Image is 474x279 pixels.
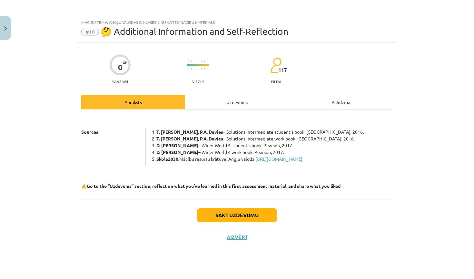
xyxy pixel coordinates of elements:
p: Saņemsi [110,79,131,84]
div: Apraksts [81,95,185,109]
img: icon-long-line-d9ea69661e0d244f92f715978eff75569469978d946b2353a9bb055b3ed8787d.svg [188,59,189,72]
strong: Go to the “Uzdevums” section, reflect on what you’ve learned in this first assessment material, a... [87,183,341,189]
button: Aizvērt [225,234,249,240]
li: Mācību resursu krātuve. Angļu valoda. [156,156,393,162]
div: Mācību tēma: Angļu valodas 9. klases 1. ieskaites mācību materiāls [81,20,393,24]
p: Viegls [192,79,204,84]
li: – Wider World 4 student’s book, Pearson, 2017. [156,142,393,149]
img: icon-short-line-57e1e144782c952c97e751825c79c345078a6d821885a25fce030b3d8c18986b.svg [191,61,192,62]
img: icon-short-line-57e1e144782c952c97e751825c79c345078a6d821885a25fce030b3d8c18986b.svg [194,61,195,62]
p: pilda [271,79,281,84]
strong: T. [PERSON_NAME], P.A. Davies [156,136,223,141]
img: icon-close-lesson-0947bae3869378f0d4975bcd49f059093ad1ed9edebbc8119c70593378902aed.svg [4,26,7,31]
div: Palīdzība [289,95,393,109]
a: [URL][DOMAIN_NAME] [255,156,302,162]
strong: Sources [81,129,98,135]
span: XP [123,61,127,64]
img: students-c634bb4e5e11cddfef0936a35e636f08e4e9abd3cc4e673bd6f9a4125e45ecb1.svg [270,57,281,73]
button: Sākt uzdevumu [197,208,277,222]
strong: D. [PERSON_NAME] [156,149,198,155]
span: 🤔 Additional Information and Self-Reflection [101,26,288,37]
img: icon-short-line-57e1e144782c952c97e751825c79c345078a6d821885a25fce030b3d8c18986b.svg [207,68,208,70]
div: Uzdevums [185,95,289,109]
li: – Solutions intermediate student’s book, [GEOGRAPHIC_DATA], 2016. [156,129,393,135]
span: 117 [278,67,287,73]
img: icon-short-line-57e1e144782c952c97e751825c79c345078a6d821885a25fce030b3d8c18986b.svg [204,61,205,62]
span: #10 [81,28,99,35]
img: icon-short-line-57e1e144782c952c97e751825c79c345078a6d821885a25fce030b3d8c18986b.svg [207,61,208,62]
strong: T. [PERSON_NAME], P.A. Davies [156,129,223,135]
strong: Skola2030. [156,156,179,162]
li: – Wider World 4 work book, Pearson, 2017. [156,149,393,156]
img: icon-short-line-57e1e144782c952c97e751825c79c345078a6d821885a25fce030b3d8c18986b.svg [191,68,192,70]
li: – Solutions intermediate work book, [GEOGRAPHIC_DATA], 2016. [156,135,393,142]
div: 0 [118,63,123,72]
strong: D. [PERSON_NAME] [156,142,198,148]
img: icon-short-line-57e1e144782c952c97e751825c79c345078a6d821885a25fce030b3d8c18986b.svg [204,68,205,70]
img: icon-short-line-57e1e144782c952c97e751825c79c345078a6d821885a25fce030b3d8c18986b.svg [194,68,195,70]
p: ✍️ [81,183,393,189]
